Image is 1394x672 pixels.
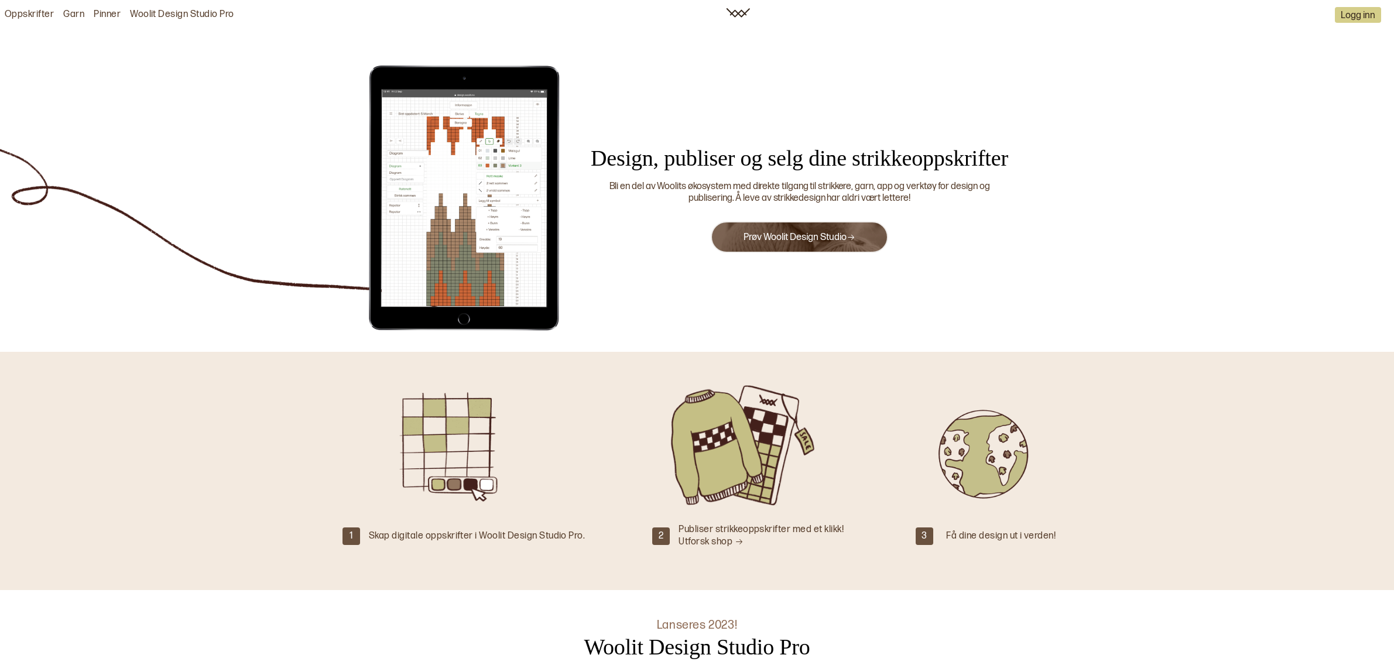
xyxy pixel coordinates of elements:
[587,181,1012,205] div: Bli en del av Woolits økosystem med direkte tilgang til strikkere, garn, app og verktøy for desig...
[916,527,933,545] div: 3
[584,633,810,661] div: Woolit Design Studio Pro
[381,381,539,510] img: Illustrasjon av Woolit Design Studio Pro
[679,524,844,548] div: Publiser strikkeoppskrifter med et klikk!
[1335,7,1381,23] button: Logg inn
[665,381,823,510] img: Strikket genser og oppskrift til salg.
[573,144,1026,173] div: Design, publiser og selg dine strikkeoppskrifter
[362,63,567,332] img: Illustrasjon av Woolit Design Studio Pro
[63,9,84,21] a: Garn
[744,232,855,243] a: Prøv Woolit Design Studio
[711,221,888,253] button: Prøv Woolit Design Studio
[130,9,234,21] a: Woolit Design Studio Pro
[679,536,743,547] a: Utforsk shop
[946,530,1056,543] div: Få dine design ut i verden!
[5,9,54,21] a: Oppskrifter
[369,530,585,543] div: Skap digitale oppskrifter i Woolit Design Studio Pro.
[902,381,1060,510] img: Jordkloden
[94,9,121,21] a: Pinner
[652,527,670,545] div: 2
[726,8,750,18] img: Woolit ikon
[657,618,737,633] div: Lanseres 2023!
[342,527,360,545] div: 1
